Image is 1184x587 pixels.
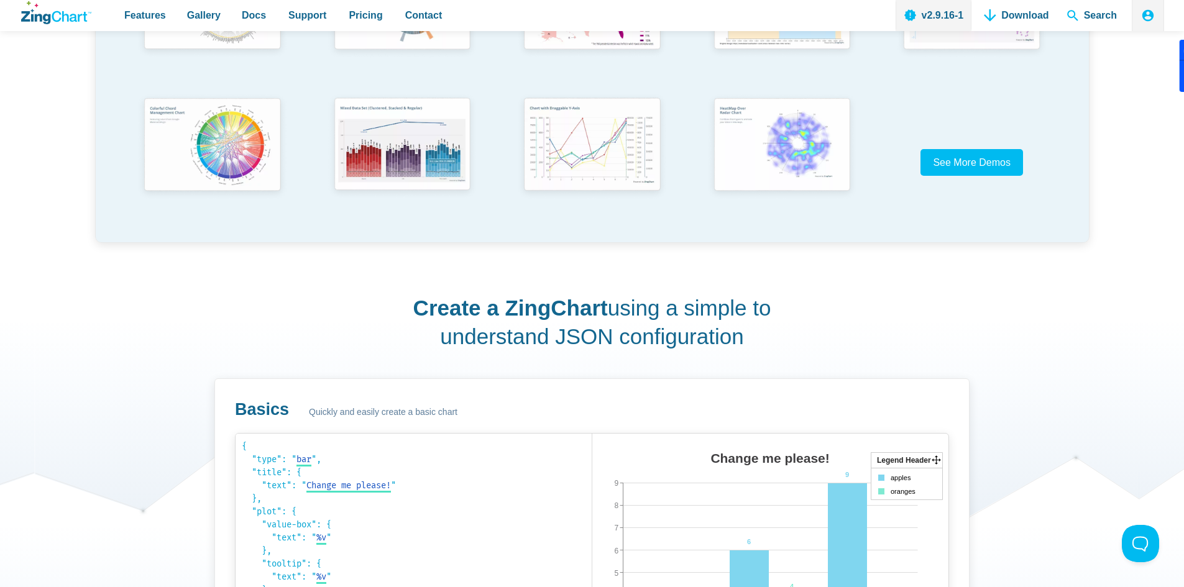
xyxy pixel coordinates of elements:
span: %v [316,571,326,582]
img: Mixed Data Set (Clustered, Stacked, and Regular) [326,92,478,200]
iframe: profile [5,18,194,114]
span: See More Demos [933,157,1011,168]
a: Colorful Chord Management Chart [117,92,308,233]
span: %v [316,532,326,543]
img: Chart with Draggable Y-Axis [516,92,668,201]
span: Docs [242,7,266,24]
img: Heatmap Over Radar Chart [706,92,858,201]
span: Pricing [349,7,382,24]
span: Features [124,7,166,24]
span: bar [296,454,311,465]
span: Change me please! [306,480,391,491]
a: See More Demos [920,149,1023,176]
a: ZingChart Logo. Click to return to the homepage [21,1,91,24]
img: Colorful Chord Management Chart [136,92,288,201]
span: Contact [405,7,443,24]
span: Quickly and easily create a basic chart [309,405,457,420]
h2: using a simple to understand JSON configuration [410,294,774,350]
span: Support [288,7,326,24]
strong: Create a ZingChart [413,296,608,320]
a: Heatmap Over Radar Chart [687,92,877,233]
span: Gallery [187,7,221,24]
h3: Basics [235,399,289,421]
tspan: Legend Header [877,456,931,465]
a: Mixed Data Set (Clustered, Stacked, and Regular) [307,92,497,233]
a: Chart with Draggable Y-Axis [497,92,687,233]
iframe: Toggle Customer Support [1122,525,1159,562]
